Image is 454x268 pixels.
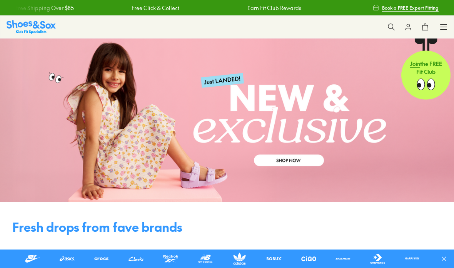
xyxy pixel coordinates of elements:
p: the FREE Fit Club [401,54,451,82]
span: Join [410,60,420,67]
a: Book a FREE Expert Fitting [373,1,439,15]
a: Free Shipping Over $85 [14,4,73,12]
a: Jointhe FREE Fit Club [401,38,451,100]
a: Earn Fit Club Rewards [246,4,300,12]
a: Shoes & Sox [7,20,56,33]
a: Free Click & Collect [130,4,178,12]
img: SNS_Logo_Responsive.svg [7,20,56,33]
span: Book a FREE Expert Fitting [382,4,439,11]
